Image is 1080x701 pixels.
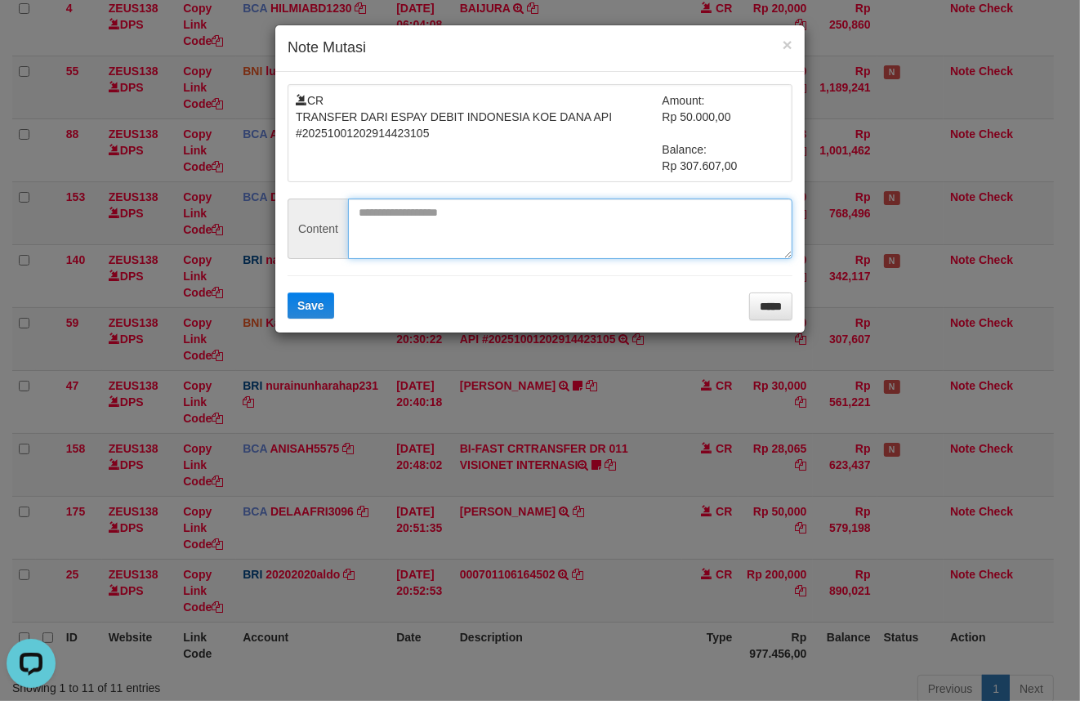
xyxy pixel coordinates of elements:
td: CR TRANSFER DARI ESPAY DEBIT INDONESIA KOE DANA API #20251001202914423105 [296,92,663,174]
h4: Note Mutasi [288,38,792,59]
button: × [783,36,792,53]
button: Save [288,292,334,319]
span: Content [288,199,348,259]
span: Save [297,299,324,312]
button: Open LiveChat chat widget [7,7,56,56]
td: Amount: Rp 50.000,00 Balance: Rp 307.607,00 [663,92,785,174]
